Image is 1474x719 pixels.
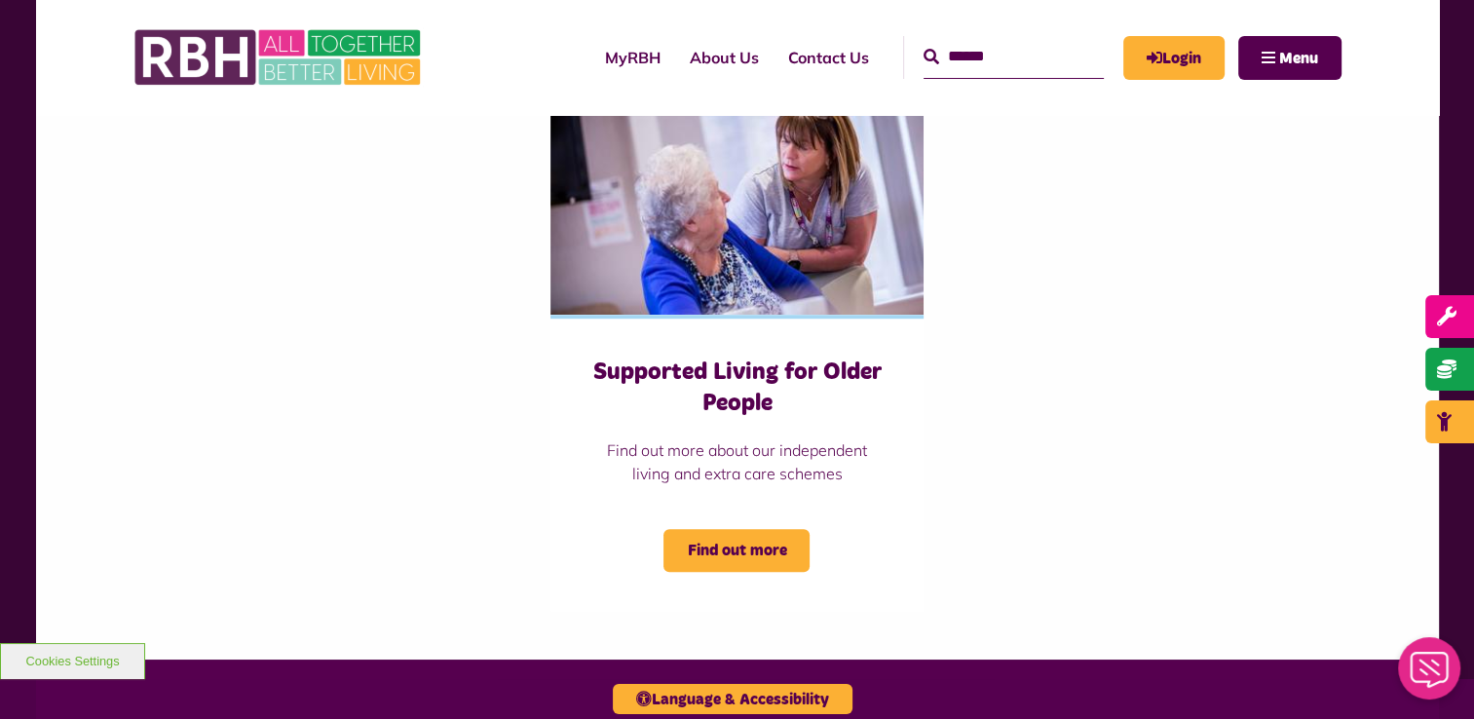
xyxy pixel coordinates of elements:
[550,82,924,316] img: Independant Living
[1123,36,1225,80] a: MyRBH
[133,19,426,95] img: RBH
[675,31,774,84] a: About Us
[1279,51,1318,66] span: Menu
[774,31,884,84] a: Contact Us
[589,358,885,418] h3: Supported Living for Older People
[663,529,810,572] span: Find out more
[924,36,1104,78] input: Search
[613,684,852,714] button: Language & Accessibility
[590,31,675,84] a: MyRBH
[1238,36,1342,80] button: Navigation
[1386,631,1474,719] iframe: Netcall Web Assistant for live chat
[550,82,924,611] a: Supported Living for Older People Find out more about our independent living and extra care schem...
[589,438,885,485] p: Find out more about our independent living and extra care schemes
